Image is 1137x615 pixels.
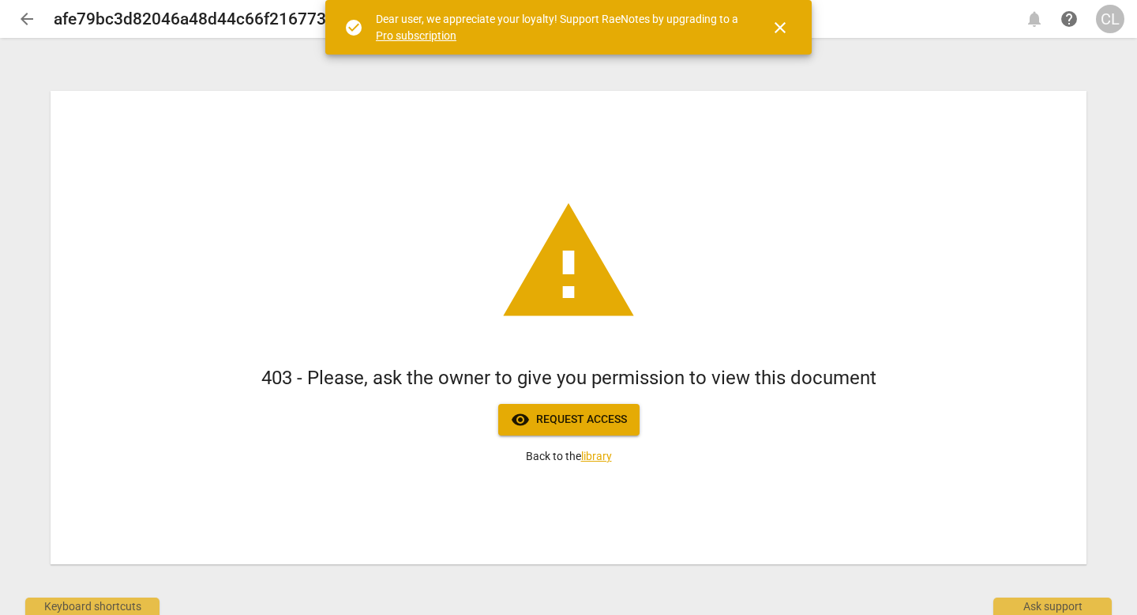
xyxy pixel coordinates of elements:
a: Help [1055,5,1083,33]
button: CL [1096,5,1124,33]
div: Ask support [993,598,1112,615]
span: warning [497,191,640,334]
div: Dear user, we appreciate your loyalty! Support RaeNotes by upgrading to a [376,11,742,43]
span: visibility [511,410,530,429]
span: help [1060,9,1079,28]
p: Back to the [526,448,612,465]
span: check_circle [344,18,363,37]
div: Keyboard shortcuts [25,598,159,615]
h2: afe79bc3d82046a48d44c66f216773b7 [54,9,345,29]
h1: 403 - Please, ask the owner to give you permission to view this document [261,365,876,391]
span: Request access [511,410,627,429]
button: Request access [498,404,640,436]
a: library [581,450,612,462]
span: close [771,18,790,37]
a: Pro subscription [376,29,456,42]
button: Close [761,9,799,47]
span: arrow_back [17,9,36,28]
